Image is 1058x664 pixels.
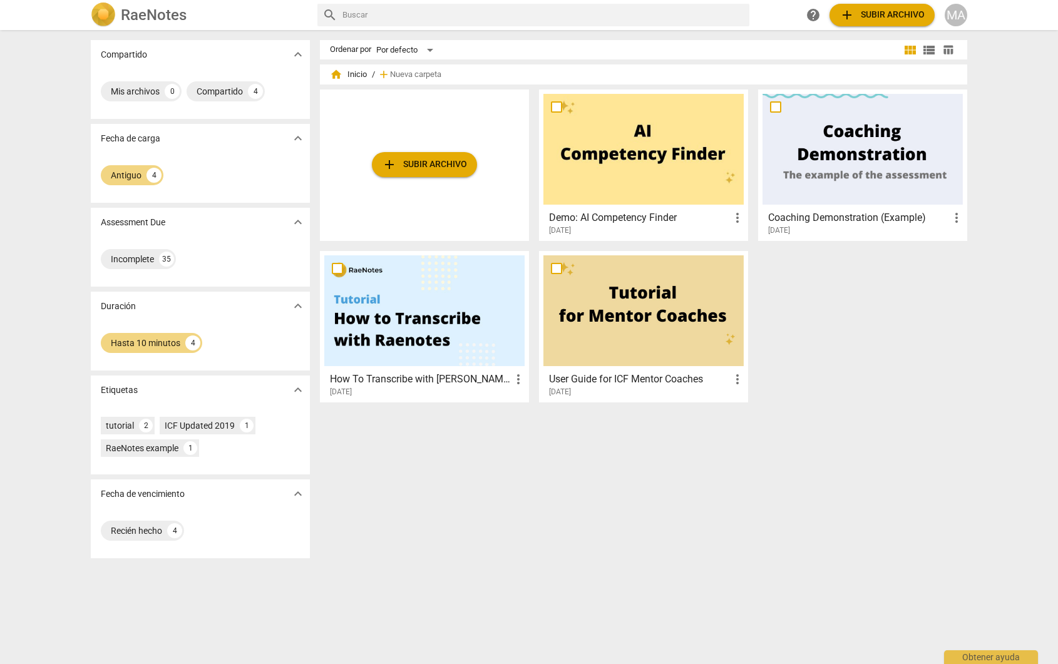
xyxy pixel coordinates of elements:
span: / [372,70,375,79]
button: Mostrar más [289,213,307,232]
span: Subir archivo [840,8,925,23]
p: Duración [101,300,136,313]
span: add [377,68,390,81]
div: RaeNotes example [106,442,178,454]
button: Mostrar más [289,45,307,64]
span: more_vert [949,210,964,225]
h2: RaeNotes [121,6,187,24]
div: Recién hecho [111,524,162,537]
button: Lista [920,41,938,59]
span: expand_more [290,131,306,146]
button: MA [945,4,967,26]
span: view_list [922,43,937,58]
button: Mostrar más [289,381,307,399]
span: Inicio [330,68,367,81]
div: Compartido [197,85,243,98]
button: Mostrar más [289,484,307,503]
span: help [806,8,821,23]
span: [DATE] [330,387,352,397]
a: How To Transcribe with [PERSON_NAME][DATE] [324,255,525,397]
span: more_vert [730,210,745,225]
img: Logo [91,3,116,28]
button: Subir [829,4,935,26]
span: Nueva carpeta [390,70,441,79]
span: more_vert [730,372,745,387]
div: 1 [183,441,197,455]
span: expand_more [290,486,306,501]
span: Subir archivo [382,157,467,172]
h3: User Guide for ICF Mentor Coaches [549,372,730,387]
button: Mostrar más [289,297,307,315]
span: search [322,8,337,23]
button: Subir [372,152,477,177]
div: Por defecto [376,40,438,60]
div: Incomplete [111,253,154,265]
div: 35 [159,252,174,267]
span: add [382,157,397,172]
div: 4 [185,335,200,350]
h3: How To Transcribe with RaeNotes [330,372,511,387]
button: Tabla [938,41,957,59]
div: 1 [240,419,254,432]
span: expand_more [290,299,306,314]
span: expand_more [290,382,306,397]
div: 4 [167,523,182,538]
a: Coaching Demonstration (Example)[DATE] [763,94,963,235]
span: view_module [903,43,918,58]
div: Obtener ayuda [944,650,1038,664]
span: [DATE] [768,225,790,236]
div: 4 [146,168,162,183]
div: Ordenar por [330,45,371,54]
button: Cuadrícula [901,41,920,59]
p: Fecha de vencimiento [101,488,185,501]
p: Compartido [101,48,147,61]
div: 2 [139,419,153,432]
button: Mostrar más [289,129,307,148]
a: Obtener ayuda [802,4,824,26]
div: ICF Updated 2019 [165,419,235,432]
p: Fecha de carga [101,132,160,145]
p: Etiquetas [101,384,138,397]
div: 4 [248,84,263,99]
span: table_chart [942,44,954,56]
span: expand_more [290,215,306,230]
span: [DATE] [549,387,571,397]
p: Assessment Due [101,216,165,229]
input: Buscar [342,5,744,25]
div: Mis archivos [111,85,160,98]
div: Antiguo [111,169,141,181]
div: Hasta 10 minutos [111,337,180,349]
span: [DATE] [549,225,571,236]
span: more_vert [511,372,526,387]
span: home [330,68,342,81]
a: LogoRaeNotes [91,3,307,28]
h3: Demo: AI Competency Finder [549,210,730,225]
span: expand_more [290,47,306,62]
a: Demo: AI Competency Finder[DATE] [543,94,744,235]
span: add [840,8,855,23]
div: 0 [165,84,180,99]
a: User Guide for ICF Mentor Coaches[DATE] [543,255,744,397]
h3: Coaching Demonstration (Example) [768,210,949,225]
div: tutorial [106,419,134,432]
